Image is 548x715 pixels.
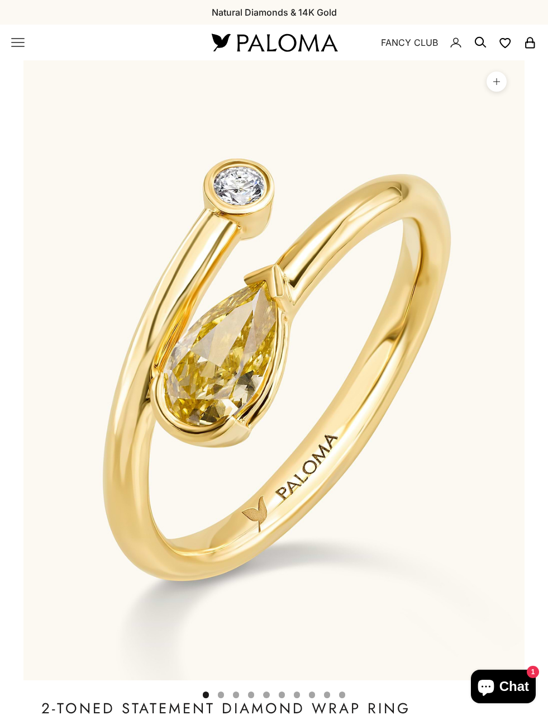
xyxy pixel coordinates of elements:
[23,60,525,680] div: Item 1 of 14
[11,36,185,49] nav: Primary navigation
[381,25,537,60] nav: Secondary navigation
[381,35,438,50] a: FANCY CLUB
[212,5,337,20] p: Natural Diamonds & 14K Gold
[468,670,539,706] inbox-online-store-chat: Shopify online store chat
[23,60,525,680] img: #YellowGold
